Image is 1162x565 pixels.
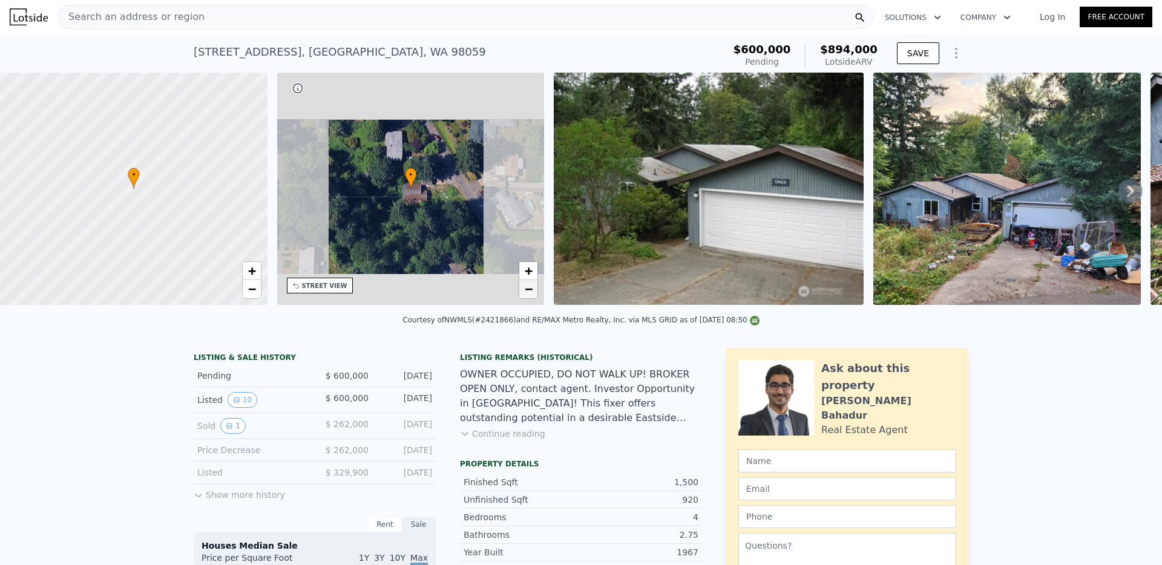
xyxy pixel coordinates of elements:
div: Real Estate Agent [821,423,908,437]
div: • [128,168,140,189]
span: 3Y [374,553,384,563]
button: Show more history [194,484,285,501]
div: STREET VIEW [302,281,347,290]
div: • [405,168,417,189]
div: Lotside ARV [820,56,878,68]
button: Company [951,7,1020,28]
a: Free Account [1080,7,1152,27]
button: Continue reading [460,428,545,440]
div: Year Built [464,546,581,558]
div: Listed [197,392,305,408]
div: Rent [368,517,402,532]
span: + [525,263,533,278]
div: Courtesy of NWMLS (#2421866) and RE/MAX Metro Realty, Inc. via MLS GRID as of [DATE] 08:50 [402,316,759,324]
button: Solutions [875,7,951,28]
div: 1967 [581,546,698,558]
span: 1Y [359,553,369,563]
span: − [248,281,255,296]
span: • [128,169,140,180]
div: Listing Remarks (Historical) [460,353,702,362]
div: 2.75 [581,529,698,541]
div: Finished Sqft [464,476,581,488]
span: Search an address or region [59,10,205,24]
div: OWNER OCCUPIED, DO NOT WALK UP! BROKER OPEN ONLY, contact agent. Investor Opportunity in [GEOGRAP... [460,367,702,425]
div: Sold [197,418,305,434]
span: $ 600,000 [326,371,369,380]
div: Price Decrease [197,444,305,456]
div: Houses Median Sale [202,540,428,552]
button: View historical data [228,392,257,408]
span: $ 262,000 [326,419,369,429]
img: NWMLS Logo [750,316,760,325]
span: 10Y [390,553,405,563]
div: [STREET_ADDRESS] , [GEOGRAPHIC_DATA] , WA 98059 [194,44,486,60]
img: Lotside [10,8,48,25]
button: SAVE [897,42,939,64]
img: Sale: 167498285 Parcel: 97700358 [873,73,1141,305]
div: [DATE] [378,392,432,408]
div: 1,500 [581,476,698,488]
div: Pending [197,370,305,382]
span: $ 262,000 [326,445,369,455]
div: Pending [734,56,791,68]
div: [DATE] [378,466,432,478]
span: + [248,263,255,278]
span: • [405,169,417,180]
div: [PERSON_NAME] Bahadur [821,394,956,423]
div: Property details [460,459,702,469]
a: Log In [1025,11,1080,23]
div: Bedrooms [464,511,581,523]
span: Max [410,553,428,565]
span: $600,000 [734,43,791,56]
div: Sale [402,517,436,532]
input: Email [738,477,956,500]
div: [DATE] [378,370,432,382]
div: Unfinished Sqft [464,494,581,506]
span: $ 600,000 [326,393,369,403]
a: Zoom out [519,280,537,298]
a: Zoom in [519,262,537,280]
div: Listed [197,466,305,478]
a: Zoom in [243,262,261,280]
div: Ask about this property [821,360,956,394]
button: View historical data [220,418,246,434]
div: [DATE] [378,418,432,434]
img: Sale: 167498285 Parcel: 97700358 [554,73,864,305]
input: Phone [738,505,956,528]
span: $894,000 [820,43,878,56]
input: Name [738,449,956,472]
div: Bathrooms [464,529,581,541]
button: Show Options [944,41,968,65]
span: $ 329,900 [326,468,369,477]
div: 920 [581,494,698,506]
div: LISTING & SALE HISTORY [194,353,436,365]
a: Zoom out [243,280,261,298]
div: [DATE] [378,444,432,456]
span: − [525,281,533,296]
div: 4 [581,511,698,523]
